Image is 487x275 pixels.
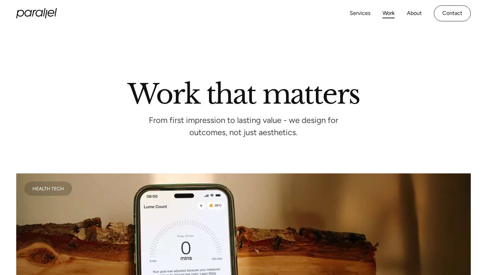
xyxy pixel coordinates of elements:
[32,187,64,190] div: Health Tech
[434,5,471,21] a: Contact
[51,81,436,104] h2: Work that matters
[407,8,422,18] a: About
[350,8,370,18] a: Services
[16,8,57,18] a: home
[142,118,345,135] p: From first impression to lasting value - we design for outcomes, not just aesthetics.
[382,8,395,18] a: Work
